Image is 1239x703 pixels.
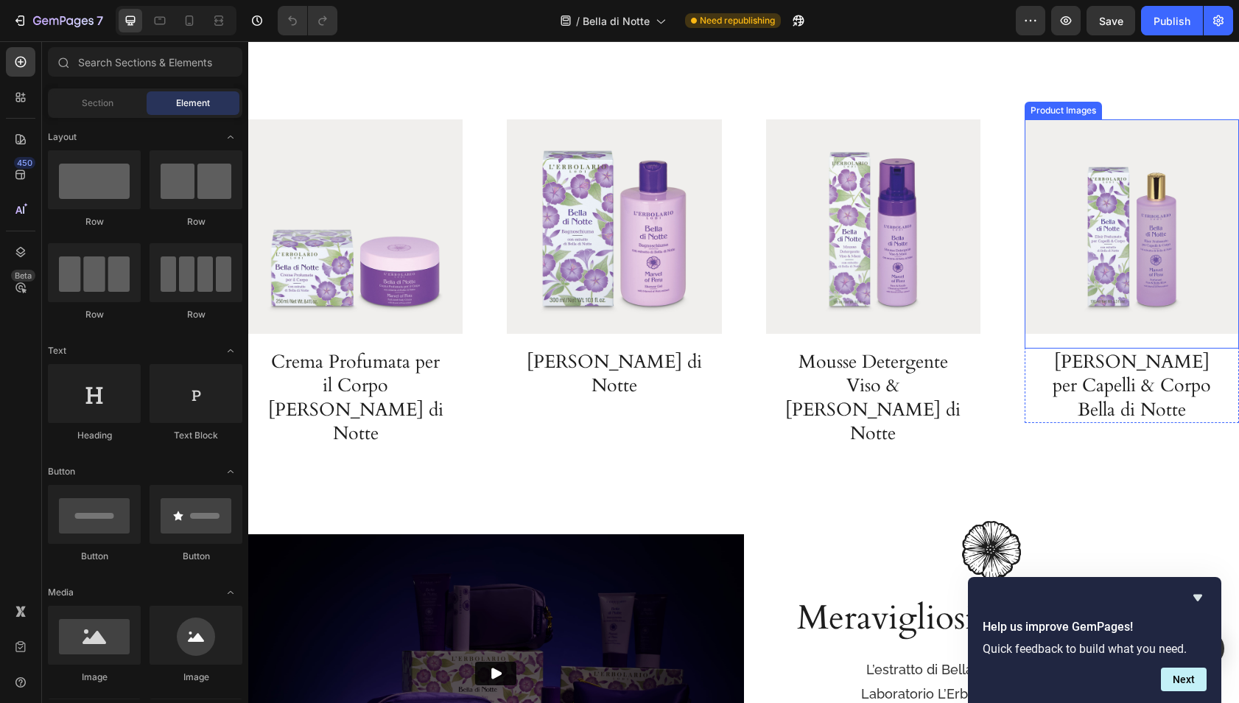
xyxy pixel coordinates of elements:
[518,78,732,293] a: Mousse Detergente Viso & Mani Bella di Notte
[150,308,242,321] div: Row
[983,618,1207,636] h2: Help us improve GemPages!
[700,14,775,27] span: Need republishing
[150,550,242,563] div: Button
[533,307,717,406] h3: Mousse Detergente Viso & [PERSON_NAME] di Notte
[576,13,580,29] span: /
[248,41,1239,703] iframe: Design area
[150,671,242,684] div: Image
[48,550,141,563] div: Button
[259,78,473,293] a: Bagnoschiuma Bella di Notte
[6,6,110,35] button: 7
[227,620,268,644] button: Play
[150,429,242,442] div: Text Block
[48,671,141,684] div: Image
[714,480,773,539] img: deco-bella-di-notte-tratto.png
[14,157,35,169] div: 450
[1154,13,1190,29] div: Publish
[219,460,242,483] span: Toggle open
[1141,6,1203,35] button: Publish
[791,307,976,382] h3: [PERSON_NAME] per Capelli & Corpo Bella di Notte
[48,47,242,77] input: Search Sections & Elements
[1189,589,1207,606] button: Hide survey
[96,12,103,29] p: 7
[219,339,242,363] span: Toggle open
[48,215,141,228] div: Row
[219,125,242,149] span: Toggle open
[219,581,242,604] span: Toggle open
[1087,6,1135,35] button: Save
[150,215,242,228] div: Row
[48,429,141,442] div: Heading
[1099,15,1123,27] span: Save
[583,13,650,29] span: Bella di Notte
[779,63,851,76] div: Product Images
[983,642,1207,656] p: Quick feedback to build what you need.
[776,78,991,293] a: Elisir Profumato per Capelli & Corpo Bella di Notte
[1161,668,1207,691] button: Next question
[176,97,210,110] span: Element
[547,553,940,601] h2: Meravigliosi kit da regalare
[11,270,35,281] div: Beta
[48,308,141,321] div: Row
[273,307,458,358] h3: [PERSON_NAME] di Notte
[48,465,75,478] span: Button
[983,589,1207,691] div: Help us improve GemPages!
[82,97,113,110] span: Section
[278,6,337,35] div: Undo/Redo
[48,344,66,357] span: Text
[48,130,77,144] span: Layout
[48,586,74,599] span: Media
